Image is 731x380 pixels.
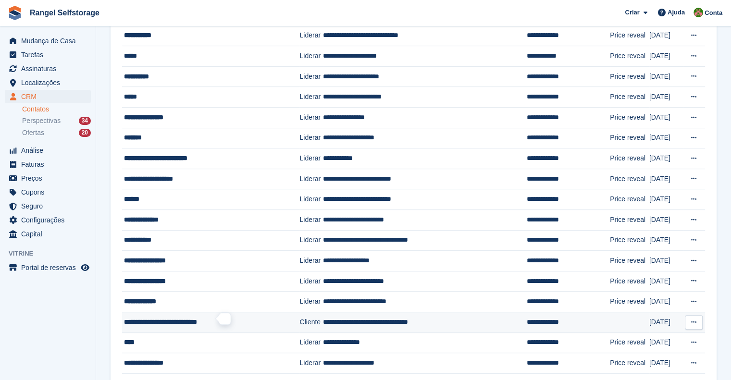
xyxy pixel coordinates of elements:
[299,332,322,353] td: Liderar
[5,90,91,103] a: menu
[299,25,322,46] td: Liderar
[22,128,91,138] a: Ofertas 20
[625,8,639,17] span: Criar
[21,76,79,89] span: Localizações
[610,271,649,292] td: Price reveal
[21,213,79,227] span: Configurações
[649,353,683,374] td: [DATE]
[21,34,79,48] span: Mudança de Casa
[21,48,79,61] span: Tarefas
[79,129,91,137] div: 20
[21,90,79,103] span: CRM
[610,210,649,231] td: Price reveal
[22,116,61,125] span: Perspectivas
[5,261,91,274] a: menu
[649,251,683,271] td: [DATE]
[22,116,91,126] a: Perspectivas 34
[610,332,649,353] td: Price reveal
[649,230,683,251] td: [DATE]
[649,148,683,169] td: [DATE]
[21,62,79,75] span: Assinaturas
[299,128,322,148] td: Liderar
[22,128,44,137] span: Ofertas
[649,271,683,292] td: [DATE]
[610,87,649,108] td: Price reveal
[5,34,91,48] a: menu
[21,261,79,274] span: Portal de reservas
[299,87,322,108] td: Liderar
[299,230,322,251] td: Liderar
[649,87,683,108] td: [DATE]
[694,8,703,17] img: Nuno Couto
[5,62,91,75] a: menu
[610,251,649,271] td: Price reveal
[21,185,79,199] span: Cupons
[5,158,91,171] a: menu
[649,66,683,87] td: [DATE]
[668,8,685,17] span: Ajuda
[26,5,103,21] a: Rangel Selfstorage
[649,312,683,332] td: [DATE]
[22,105,91,114] a: Contatos
[299,271,322,292] td: Liderar
[21,144,79,157] span: Análise
[649,292,683,312] td: [DATE]
[79,117,91,125] div: 34
[649,128,683,148] td: [DATE]
[649,189,683,210] td: [DATE]
[8,6,22,20] img: stora-icon-8386f47178a22dfd0bd8f6a31ec36ba5ce8667c1dd55bd0f319d3a0aa187defe.svg
[299,251,322,271] td: Liderar
[299,169,322,189] td: Liderar
[649,108,683,128] td: [DATE]
[21,227,79,241] span: Capital
[649,46,683,67] td: [DATE]
[610,25,649,46] td: Price reveal
[299,148,322,169] td: Liderar
[610,46,649,67] td: Price reveal
[21,199,79,213] span: Seguro
[610,148,649,169] td: Price reveal
[299,189,322,210] td: Liderar
[21,158,79,171] span: Faturas
[610,230,649,251] td: Price reveal
[299,353,322,374] td: Liderar
[5,213,91,227] a: menu
[610,189,649,210] td: Price reveal
[649,25,683,46] td: [DATE]
[9,249,96,258] span: Vitrine
[610,353,649,374] td: Price reveal
[5,76,91,89] a: menu
[79,262,91,273] a: Loja de pré-visualização
[299,312,322,332] td: Cliente
[705,8,722,18] span: Conta
[5,185,91,199] a: menu
[610,292,649,312] td: Price reveal
[610,169,649,189] td: Price reveal
[299,292,322,312] td: Liderar
[5,172,91,185] a: menu
[610,108,649,128] td: Price reveal
[5,199,91,213] a: menu
[299,46,322,67] td: Liderar
[21,172,79,185] span: Preços
[299,108,322,128] td: Liderar
[649,210,683,231] td: [DATE]
[5,144,91,157] a: menu
[610,66,649,87] td: Price reveal
[5,227,91,241] a: menu
[299,66,322,87] td: Liderar
[649,332,683,353] td: [DATE]
[299,210,322,231] td: Liderar
[610,128,649,148] td: Price reveal
[5,48,91,61] a: menu
[649,169,683,189] td: [DATE]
